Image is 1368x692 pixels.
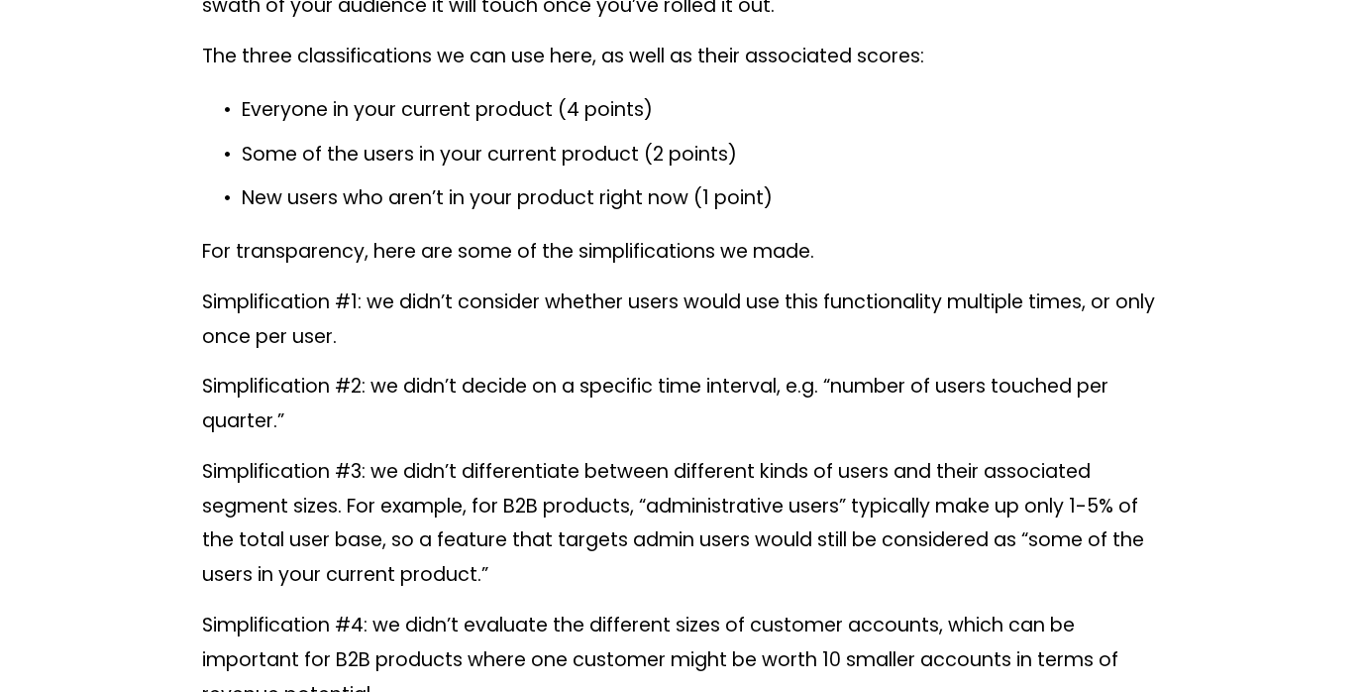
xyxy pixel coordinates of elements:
[202,455,1167,593] p: Simplification #3: we didn’t differentiate between different kinds of users and their associated ...
[242,138,1167,173] p: Some of the users in your current product (2 points)
[202,286,1167,355] p: Simplification #1: we didn’t consider whether users would use this functionality multiple times, ...
[202,370,1167,439] p: Simplification #2: we didn’t decide on a specific time interval, e.g. “number of users touched pe...
[242,181,1167,216] p: New users who aren’t in your product right now (1 point)
[202,235,1167,270] p: For transparency, here are some of the simplifications we made.
[242,93,1167,128] p: Everyone in your current product (4 points)
[202,40,1167,74] p: The three classifications we can use here, as well as their associated scores:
